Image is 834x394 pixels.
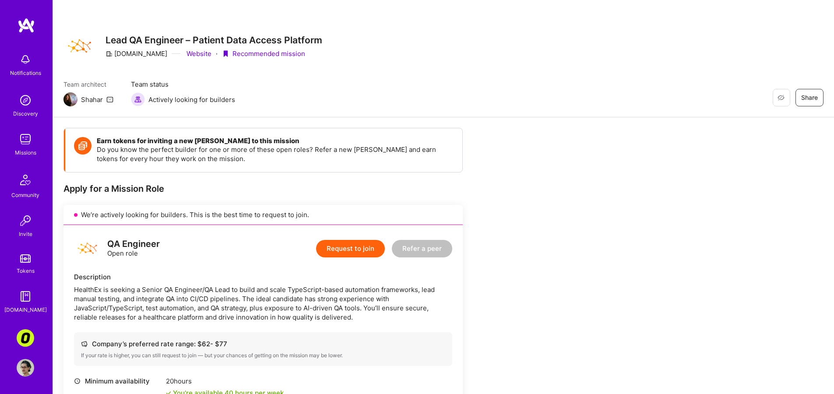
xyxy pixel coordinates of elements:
[63,183,463,194] div: Apply for a Mission Role
[222,50,229,57] i: icon PurpleRibbon
[81,341,88,347] i: icon Cash
[20,254,31,263] img: tokens
[15,169,36,190] img: Community
[392,240,452,257] button: Refer a peer
[106,96,113,103] i: icon Mail
[14,329,36,347] a: Corner3: Building an AI User Researcher
[63,31,95,62] img: Company Logo
[778,94,785,101] i: icon EyeClosed
[63,205,463,225] div: We’re actively looking for builders. This is the best time to request to join.
[185,49,211,58] a: Website
[63,92,77,106] img: Team Architect
[81,95,103,104] div: Shahar
[4,305,47,314] div: [DOMAIN_NAME]
[17,91,34,109] img: discovery
[801,93,818,102] span: Share
[11,190,39,200] div: Community
[17,329,34,347] img: Corner3: Building an AI User Researcher
[17,266,35,275] div: Tokens
[14,359,36,376] a: User Avatar
[17,212,34,229] img: Invite
[107,239,160,249] div: QA Engineer
[795,89,823,106] button: Share
[17,130,34,148] img: teamwork
[81,352,445,359] div: If your rate is higher, you can still request to join — but your chances of getting on the missio...
[131,92,145,106] img: Actively looking for builders
[97,137,454,145] h4: Earn tokens for inviting a new [PERSON_NAME] to this mission
[74,236,100,262] img: logo
[74,376,162,386] div: Minimum availability
[216,49,218,58] div: ·
[106,49,167,58] div: [DOMAIN_NAME]
[74,378,81,384] i: icon Clock
[19,229,32,239] div: Invite
[15,148,36,157] div: Missions
[106,35,322,46] h3: Lead QA Engineer – Patient Data Access Platform
[106,50,113,57] i: icon CompanyGray
[316,240,385,257] button: Request to join
[107,239,160,258] div: Open role
[17,288,34,305] img: guide book
[18,18,35,33] img: logo
[148,95,235,104] span: Actively looking for builders
[166,376,284,386] div: 20 hours
[222,49,305,58] div: Recommended mission
[74,285,452,322] div: HealthEx is seeking a Senior QA Engineer/QA Lead to build and scale TypeScript-based automation f...
[131,80,235,89] span: Team status
[81,339,445,348] div: Company’s preferred rate range: $ 62 - $ 77
[17,359,34,376] img: User Avatar
[97,145,454,163] p: Do you know the perfect builder for one or more of these open roles? Refer a new [PERSON_NAME] an...
[63,80,113,89] span: Team architect
[10,68,41,77] div: Notifications
[17,51,34,68] img: bell
[74,137,91,155] img: Token icon
[13,109,38,118] div: Discovery
[74,272,452,281] div: Description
